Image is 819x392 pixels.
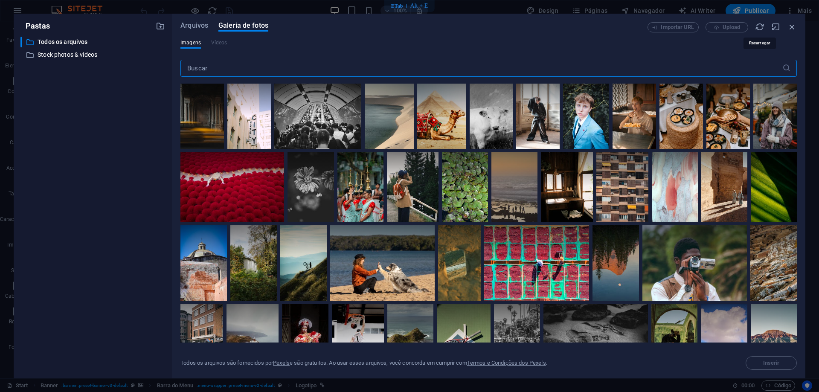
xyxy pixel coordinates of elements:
p: Pastas [20,20,50,32]
button: 1 [20,348,25,354]
span: Este tipo de arquivo não é suportado por este elemento [211,38,227,48]
i: Fechar [787,22,797,32]
div: Stock photos & videos [20,49,165,60]
input: Buscar [180,60,782,77]
span: Alt [410,2,418,10]
span: Selecione um arquivo primeiro [746,356,797,370]
i: Minimizar [771,22,781,32]
div: ​ [20,37,22,47]
span: Galeria de fotos [218,20,268,31]
div: ETab [391,3,403,9]
span: Imagens [180,38,201,48]
span: Arquivos [180,20,208,31]
p: Todos os arquivos [38,37,149,47]
a: Termos e Condições dos Pexels [467,360,546,366]
i: Criar nova pasta [156,21,165,31]
p: Stock photos & videos [38,50,149,60]
span: + E [419,2,428,10]
a: Pexels [273,360,290,366]
div: Todos os arquivos são fornecidos por e são gratuitos. Ao usar esses arquivos, você concorda em cu... [180,359,547,367]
